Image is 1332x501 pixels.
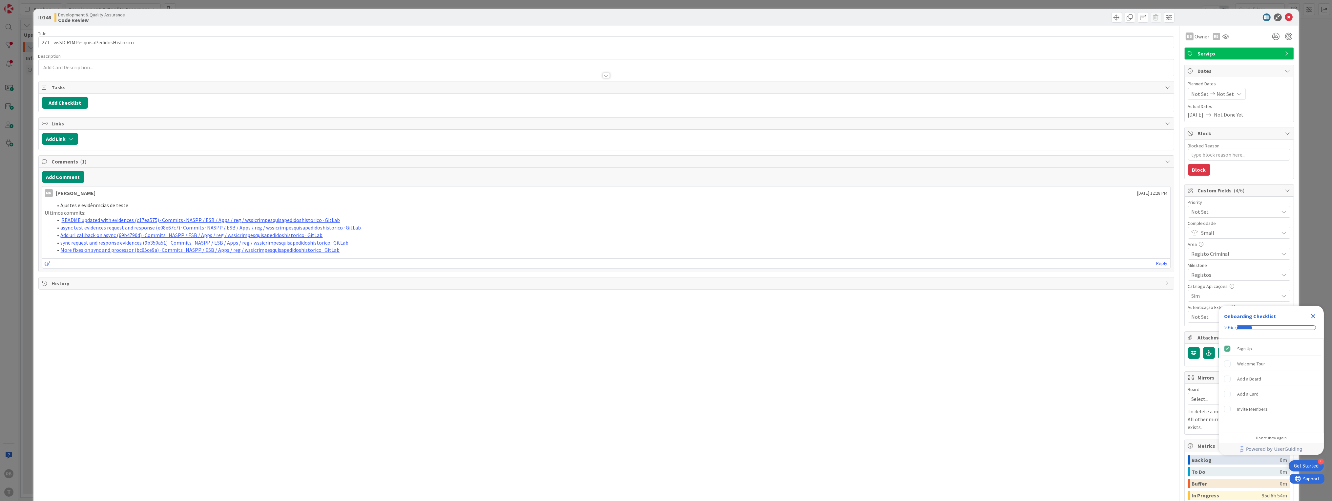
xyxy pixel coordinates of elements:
[53,202,1168,209] li: Ajustes e evidênmcias de teste
[1192,467,1280,476] div: To Do
[58,12,125,17] span: Development & Quality Assurance
[1237,405,1268,413] div: Invite Members
[52,83,1162,91] span: Tasks
[1188,387,1200,392] span: Board
[61,247,340,253] a: More fixes on sync and processor (bc65ce9a) · Commits · NASPP / ESB / Apps / reg / wssicrimpesqui...
[1237,345,1252,353] div: Sign Up
[1221,402,1321,416] div: Invite Members is incomplete.
[45,189,53,197] div: MR
[38,53,61,59] span: Description
[1237,375,1261,383] div: Add a Board
[1294,463,1319,469] div: Get Started
[1188,305,1290,310] div: Autenticação Externa
[1192,491,1262,500] div: In Progress
[1217,90,1234,98] span: Not Set
[1192,479,1280,488] div: Buffer
[1192,291,1276,300] span: Sim
[1308,311,1319,321] div: Close Checklist
[1192,207,1276,216] span: Not Set
[1201,228,1276,237] span: Small
[1188,407,1290,431] p: To delete a mirror card, just delete the card. All other mirrored cards will continue to exists.
[1262,491,1287,500] div: 95d 6h 54m
[1280,479,1287,488] div: 0m
[1198,334,1282,341] span: Attachments
[1192,394,1276,403] span: Select...
[14,1,30,9] span: Support
[1198,67,1282,75] span: Dates
[1188,221,1290,226] div: Complexidade
[38,36,1174,48] input: type card name here...
[1192,312,1276,321] span: Not Set
[1221,387,1321,401] div: Add a Card is incomplete.
[1188,80,1290,87] span: Planned Dates
[1188,242,1290,247] div: Area
[52,279,1162,287] span: History
[1188,111,1204,119] span: [DATE]
[52,158,1162,165] span: Comments
[1188,284,1290,289] div: Catalogo Aplicações
[61,239,349,246] a: sync request and response evidences (9b350a51) · Commits · NASPP / ESB / Apps / reg / wssicrimpes...
[1156,259,1168,268] a: Reply
[1280,455,1287,465] div: 0m
[1214,111,1244,119] span: Not Done Yet
[1237,360,1265,368] div: Welcome Tour
[1213,33,1220,40] div: RB
[42,97,88,109] button: Add Checklist
[1186,33,1194,40] div: BS
[58,17,125,23] b: Code Review
[42,133,78,145] button: Add Link
[1188,103,1290,110] span: Actual Dates
[43,14,51,21] b: 146
[1222,443,1321,455] a: Powered by UserGuiding
[1188,263,1290,268] div: Milestone
[1219,339,1324,431] div: Checklist items
[62,217,340,223] a: README updated with evidences (c17ea575) · Commits · NASPP / ESB / Apps / reg / wssicrimpesquisap...
[1188,143,1220,149] label: Blocked Reason
[1221,357,1321,371] div: Welcome Tour is incomplete.
[1188,164,1210,176] button: Block
[1198,129,1282,137] span: Block
[1280,467,1287,476] div: 0m
[1219,443,1324,455] div: Footer
[38,31,47,36] label: Title
[38,13,51,21] span: ID
[1219,306,1324,455] div: Checklist Container
[1234,187,1245,194] span: ( 4/6 )
[1224,312,1276,320] div: Onboarding Checklist
[1318,459,1324,465] div: 4
[61,232,323,238] a: Add url callback on async (69b4790d) · Commits · NASPP / ESB / Apps / reg / wssicrimpesquisapedid...
[1198,442,1282,450] span: Metrics
[1192,90,1209,98] span: Not Set
[1246,445,1302,453] span: Powered by UserGuiding
[1221,341,1321,356] div: Sign Up is complete.
[80,158,87,165] span: ( 1 )
[1188,200,1290,205] div: Priority
[1192,249,1276,258] span: Registo Criminal
[1137,190,1168,197] span: [DATE] 12:28 PM
[56,189,96,197] div: [PERSON_NAME]
[45,209,1168,217] p: Ultimos commits:
[1224,325,1319,331] div: Checklist progress: 20%
[1198,374,1282,381] span: Mirrors
[1256,435,1287,441] div: Do not show again
[1192,455,1280,465] div: Backlog
[42,171,84,183] button: Add Comment
[1289,460,1324,471] div: Open Get Started checklist, remaining modules: 4
[1221,372,1321,386] div: Add a Board is incomplete.
[1237,390,1259,398] div: Add a Card
[1195,33,1210,40] span: Owner
[1192,270,1276,279] span: Registos
[61,224,361,231] a: async test evidences request and response (e08e67c7) · Commits · NASPP / ESB / Apps / reg / wssic...
[1198,50,1282,57] span: Serviço
[1198,186,1282,194] span: Custom Fields
[52,120,1162,127] span: Links
[1224,325,1233,331] div: 20%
